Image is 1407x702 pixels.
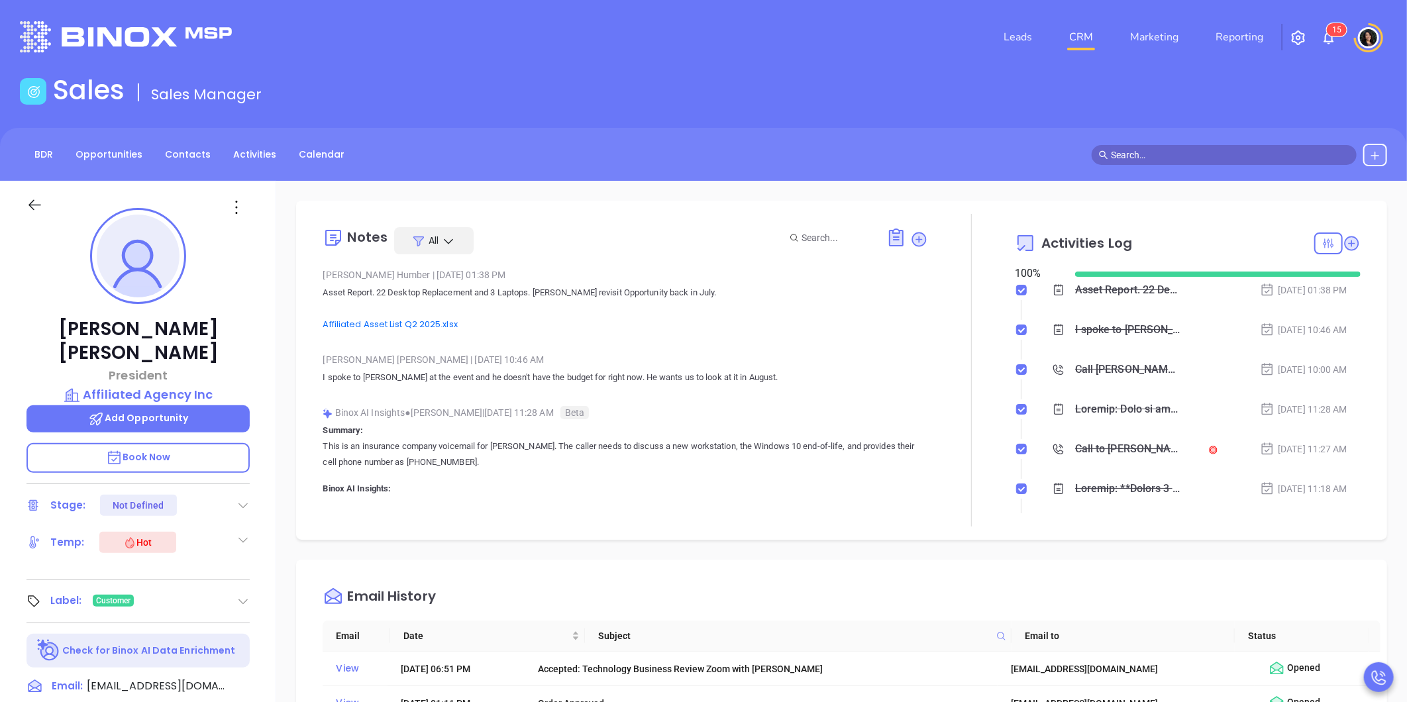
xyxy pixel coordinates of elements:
[88,411,189,425] span: Add Opportunity
[323,438,928,470] p: This is an insurance company voicemail for [PERSON_NAME]. The caller needs to discuss a new works...
[1337,25,1341,34] span: 5
[68,144,150,166] a: Opportunities
[1015,266,1059,281] div: 100 %
[403,628,569,643] span: Date
[401,662,519,676] div: [DATE] 06:51 PM
[323,285,928,332] p: Asset Report. 22 Desktop Replacement and 3 Laptops. [PERSON_NAME] revisit Opportunity back in July.
[560,406,589,419] span: Beta
[1210,24,1269,50] a: Reporting
[291,144,352,166] a: Calendar
[37,639,60,662] img: Ai-Enrich-DaqCidB-.svg
[470,354,472,365] span: |
[1235,621,1369,652] th: Status
[26,366,250,384] p: President
[1075,439,1180,459] div: Call to [PERSON_NAME]
[1125,24,1184,50] a: Marketing
[323,409,333,419] img: svg%3e
[1075,320,1180,340] div: I spoke to [PERSON_NAME] at the event and he doesn't have the budget for right now. He wants us t...
[26,317,250,365] p: [PERSON_NAME] [PERSON_NAME]
[323,370,928,385] p: I spoke to [PERSON_NAME] at the event and he doesn't have the budget for right now. He wants us t...
[1321,30,1337,46] img: iconNotification
[50,532,85,552] div: Temp:
[347,230,388,244] div: Notes
[390,621,585,652] th: Date
[1075,280,1180,300] div: Asset Report. 22 Desktop Replacement and 3 Laptops. [PERSON_NAME] revisit Opportunity back in Jul...
[323,265,928,285] div: [PERSON_NAME] Humber [DATE] 01:38 PM
[1327,23,1347,36] sup: 15
[1041,236,1132,250] span: Activities Log
[123,534,152,550] div: Hot
[1332,25,1337,34] span: 1
[62,644,235,658] p: Check for Binox AI Data Enrichment
[1075,399,1180,419] div: Loremip: Dolo si am consectet adipisc elitseddo eiu Tempo. Inc utlabo etdol ma aliquae a min veni...
[1260,442,1347,456] div: [DATE] 11:27 AM
[1011,662,1251,676] div: [EMAIL_ADDRESS][DOMAIN_NAME]
[323,318,457,330] a: Affiliated Asset List Q2 2025.xlsx
[1260,481,1347,496] div: [DATE] 11:18 AM
[157,144,219,166] a: Contacts
[50,591,82,611] div: Label:
[87,678,226,694] span: [EMAIL_ADDRESS][DOMAIN_NAME]
[347,589,435,607] div: Email History
[50,495,86,515] div: Stage:
[52,678,83,695] span: Email:
[53,74,125,106] h1: Sales
[1358,27,1379,48] img: user
[26,144,61,166] a: BDR
[433,270,435,280] span: |
[1260,402,1347,417] div: [DATE] 11:28 AM
[1099,150,1108,160] span: search
[1260,283,1347,297] div: [DATE] 01:38 PM
[323,483,391,493] b: Binox AI Insights:
[1269,660,1375,677] div: Opened
[802,230,872,245] input: Search...
[323,621,390,652] th: Email
[336,660,382,677] div: View
[1260,323,1347,337] div: [DATE] 10:46 AM
[1064,24,1098,50] a: CRM
[598,628,991,643] span: Subject
[1075,360,1180,379] div: Call [PERSON_NAME] proposal review - [PERSON_NAME]
[429,234,439,247] span: All
[998,24,1037,50] a: Leads
[96,593,131,608] span: Customer
[323,350,928,370] div: [PERSON_NAME] [PERSON_NAME] [DATE] 10:46 AM
[405,407,411,418] span: ●
[323,425,363,435] b: Summary:
[97,215,180,297] img: profile-user
[1075,479,1180,499] div: Loremip: **Dolors 3 (Ametcon):** Adipis elit Seddoe te incidi ut labor Etdol. Mag aliquaenima mi ...
[1290,30,1306,46] img: iconSetting
[323,403,928,423] div: Binox AI Insights [PERSON_NAME] | [DATE] 11:28 AM
[20,21,232,52] img: logo
[1260,362,1347,377] div: [DATE] 10:00 AM
[1111,148,1349,162] input: Search…
[1012,621,1235,652] th: Email to
[225,144,284,166] a: Activities
[26,385,250,404] a: Affiliated Agency Inc
[113,495,164,516] div: Not Defined
[106,450,171,464] span: Book Now
[151,84,262,105] span: Sales Manager
[538,662,992,676] div: Accepted: Technology Business Review Zoom with [PERSON_NAME]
